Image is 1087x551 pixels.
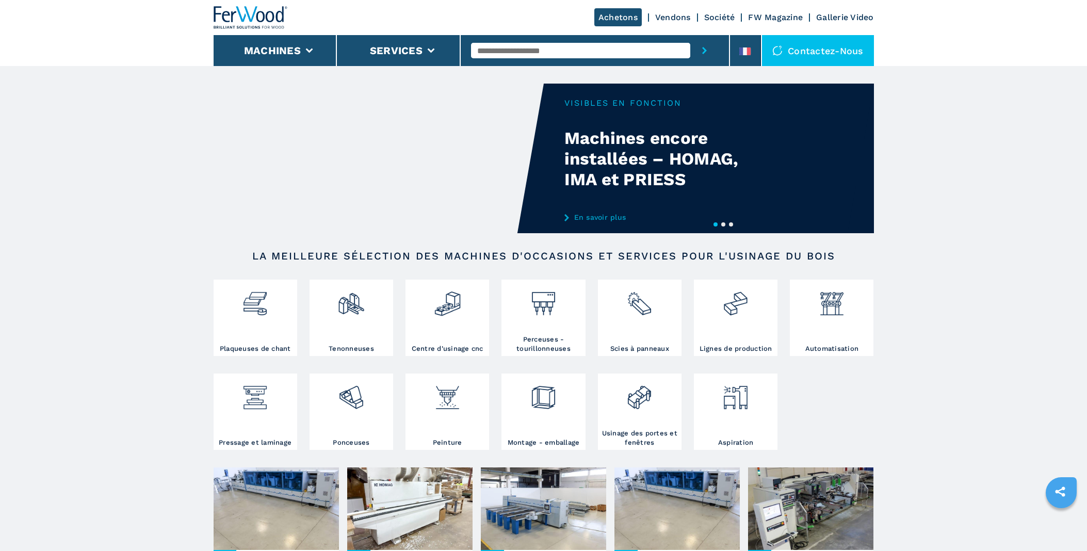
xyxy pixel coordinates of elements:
button: submit-button [690,35,719,66]
a: Aspiration [694,374,777,450]
a: Automatisation [790,280,873,356]
img: sezionatrici_2.png [626,282,653,317]
img: montaggio_imballaggio_2.png [530,376,557,411]
img: bordatrici_1.png [241,282,269,317]
div: Contactez-nous [762,35,874,66]
img: pressa-strettoia.png [241,376,269,411]
a: Scies à panneaux [598,280,682,356]
img: centro_di_lavoro_cnc_2.png [434,282,461,317]
button: 3 [729,222,733,226]
a: Vendons [655,12,691,22]
img: Ferwood [214,6,288,29]
h3: Automatisation [805,344,859,353]
h3: Plaqueuses de chant [220,344,291,353]
a: FW Magazine [748,12,803,22]
h3: Perceuses - tourillonneuses [504,335,582,353]
h3: Lignes de production [700,344,772,353]
a: sharethis [1047,479,1073,505]
a: Achetons [594,8,642,26]
h3: Ponceuses [333,438,369,447]
a: Pressage et laminage [214,374,297,450]
img: Show room [748,467,873,550]
h3: Montage - emballage [508,438,580,447]
a: Perceuses - tourillonneuses [501,280,585,356]
a: Tenonneuses [310,280,393,356]
a: Société [704,12,735,22]
a: Ponceuses [310,374,393,450]
button: Services [370,44,423,57]
img: automazione.png [818,282,846,317]
h3: Usinage des portes et fenêtres [601,429,679,447]
button: Machines [244,44,301,57]
a: Centre d'usinage cnc [405,280,489,356]
img: lavorazione_porte_finestre_2.png [626,376,653,411]
img: Promotions [481,467,606,550]
a: Gallerie Video [816,12,874,22]
img: aspirazione_1.png [722,376,749,411]
h3: Tenonneuses [329,344,374,353]
img: Visible chez des clients [347,467,473,550]
h3: Pressage et laminage [219,438,291,447]
h3: Scies à panneaux [610,344,669,353]
button: 1 [713,222,718,226]
img: Contactez-nous [772,45,783,56]
a: Lignes de production [694,280,777,356]
video: Your browser does not support the video tag. [214,84,544,233]
h3: Aspiration [718,438,754,447]
img: Nouvelles entrées [214,467,339,550]
h2: LA MEILLEURE SÉLECTION DES MACHINES D'OCCASIONS ET SERVICES POUR L'USINAGE DU BOIS [247,250,841,262]
img: squadratrici_2.png [337,282,365,317]
a: Peinture [405,374,489,450]
h3: Centre d'usinage cnc [412,344,483,353]
img: Occasions [614,467,740,550]
img: foratrici_inseritrici_2.png [530,282,557,317]
a: En savoir plus [564,213,767,221]
h3: Peinture [433,438,462,447]
button: 2 [721,222,725,226]
a: Usinage des portes et fenêtres [598,374,682,450]
a: Plaqueuses de chant [214,280,297,356]
img: linee_di_produzione_2.png [722,282,749,317]
a: Montage - emballage [501,374,585,450]
img: levigatrici_2.png [337,376,365,411]
img: verniciatura_1.png [434,376,461,411]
